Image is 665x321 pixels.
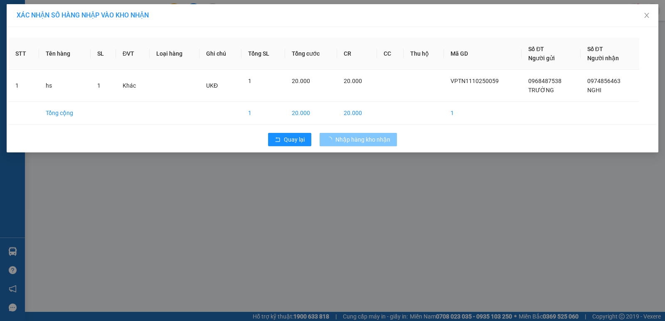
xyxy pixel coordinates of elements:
[48,41,54,47] span: phone
[39,102,91,125] td: Tổng cộng
[528,55,555,61] span: Người gửi
[326,137,335,142] span: loading
[275,137,281,143] span: rollback
[116,38,150,70] th: ĐVT
[335,135,390,144] span: Nhập hàng kho nhận
[241,102,285,125] td: 1
[587,55,619,61] span: Người nhận
[635,4,658,27] button: Close
[528,78,562,84] span: 0968487538
[643,12,650,19] span: close
[150,38,199,70] th: Loại hàng
[337,38,377,70] th: CR
[344,78,362,84] span: 20.000
[292,78,310,84] span: 20.000
[284,135,305,144] span: Quay lại
[4,18,158,39] li: Bến xe [GEOGRAPHIC_DATA], 01 Võ Văn Truyện, KP 1, Phường 2
[9,38,39,70] th: STT
[528,46,544,52] span: Số ĐT
[337,102,377,125] td: 20.000
[587,46,603,52] span: Số ĐT
[4,39,158,49] li: 19001152
[17,11,149,19] span: XÁC NHẬN SỐ HÀNG NHẬP VÀO KHO NHẬN
[268,133,311,146] button: rollbackQuay lại
[404,38,444,70] th: Thu hộ
[48,5,136,16] b: [GEOGRAPHIC_DATA]
[285,102,337,125] td: 20.000
[320,133,397,146] button: Nhập hàng kho nhận
[444,102,522,125] td: 1
[4,62,86,76] b: GỬI : VP Gò Dầu
[39,70,91,102] td: hs
[587,87,601,93] span: NGHI
[528,87,554,93] span: TRƯỜNG
[444,38,522,70] th: Mã GD
[587,78,621,84] span: 0974856463
[39,38,91,70] th: Tên hàng
[285,38,337,70] th: Tổng cước
[241,38,285,70] th: Tổng SL
[451,78,499,84] span: VPTN1110250059
[206,82,218,89] span: UKĐ
[9,70,39,102] td: 1
[48,20,54,27] span: environment
[377,38,403,70] th: CC
[248,78,251,84] span: 1
[91,38,116,70] th: SL
[116,70,150,102] td: Khác
[4,4,45,45] img: logo.jpg
[199,38,241,70] th: Ghi chú
[97,82,101,89] span: 1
